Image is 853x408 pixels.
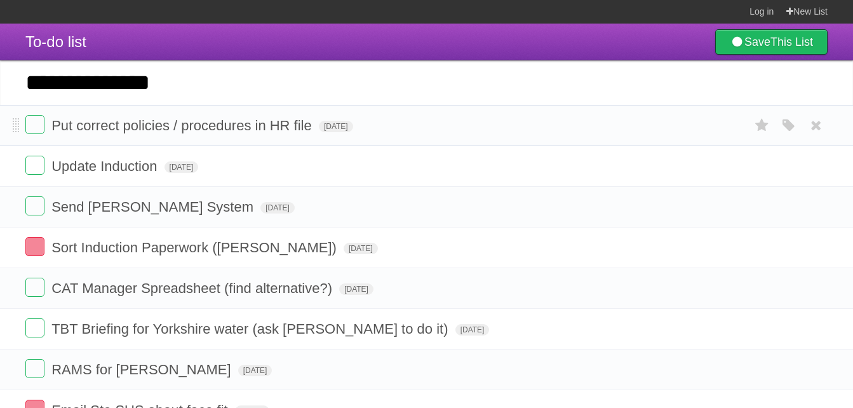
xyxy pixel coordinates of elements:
span: [DATE] [260,202,295,214]
span: TBT Briefing for Yorkshire water (ask [PERSON_NAME] to do it) [51,321,451,337]
label: Done [25,359,44,378]
label: Done [25,278,44,297]
span: To-do list [25,33,86,50]
span: [DATE] [455,324,490,336]
span: Put correct policies / procedures in HR file [51,118,315,133]
span: Send [PERSON_NAME] System [51,199,257,215]
label: Done [25,156,44,175]
span: [DATE] [238,365,272,376]
span: Sort Induction Paperwork ([PERSON_NAME]) [51,240,340,255]
label: Star task [750,115,774,136]
label: Done [25,318,44,337]
span: [DATE] [344,243,378,254]
label: Done [25,196,44,215]
label: Done [25,115,44,134]
b: This List [770,36,813,48]
span: [DATE] [319,121,353,132]
label: Done [25,237,44,256]
span: CAT Manager Spreadsheet (find alternative?) [51,280,335,296]
a: SaveThis List [715,29,828,55]
span: [DATE] [339,283,373,295]
span: [DATE] [165,161,199,173]
span: Update Induction [51,158,160,174]
span: RAMS for [PERSON_NAME] [51,362,234,377]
